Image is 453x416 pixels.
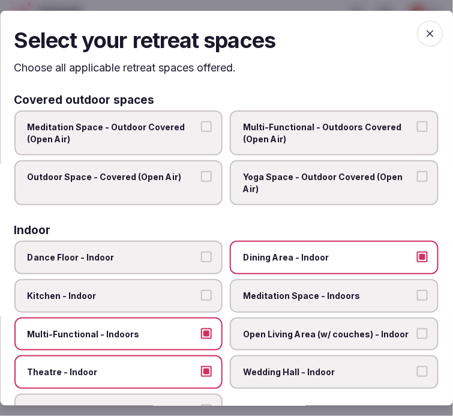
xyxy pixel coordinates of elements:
button: Multi-Functional - Indoors [202,328,212,339]
button: Wedding Hall - Indoor [417,366,428,377]
button: Kitchen - Indoor [202,290,212,301]
p: Choose all applicable retreat spaces offered. [14,60,439,75]
span: Multi-Functional - Indoors [28,328,198,340]
button: Multi-Functional - Outdoors Covered (Open Air) [417,121,428,132]
span: Multi-Functional - Outdoors Covered (Open Air) [244,121,414,145]
span: Wedding Hall - Indoor [244,366,414,378]
button: Yoga Space - Indoors [202,405,212,415]
button: Dining Area - Indoor [417,252,428,262]
span: Kitchen - Indoor [28,290,198,302]
button: Open Living Area (w/ couches) - Indoor [417,328,428,339]
h3: Indoor [14,225,51,236]
span: Dining Area - Indoor [244,252,414,264]
button: Yoga Space - Outdoor Covered (Open Air) [417,171,428,182]
h2: Select your retreat spaces [14,25,439,55]
button: Dance Floor - Indoor [202,252,212,262]
button: Theatre - Indoor [202,366,212,377]
button: Outdoor Space - Covered (Open Air) [202,171,212,182]
span: Dance Floor - Indoor [28,252,198,264]
span: Yoga Space - Outdoor Covered (Open Air) [244,171,414,194]
span: Theatre - Indoor [28,366,198,378]
span: Meditation Space - Outdoor Covered (Open Air) [28,121,198,145]
button: Meditation Space - Outdoor Covered (Open Air) [202,121,212,132]
span: Outdoor Space - Covered (Open Air) [28,171,198,183]
span: Open Living Area (w/ couches) - Indoor [244,328,414,340]
button: Meditation Space - Indoors [417,290,428,301]
h3: Covered outdoor spaces [14,94,155,106]
span: Meditation Space - Indoors [244,290,414,302]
